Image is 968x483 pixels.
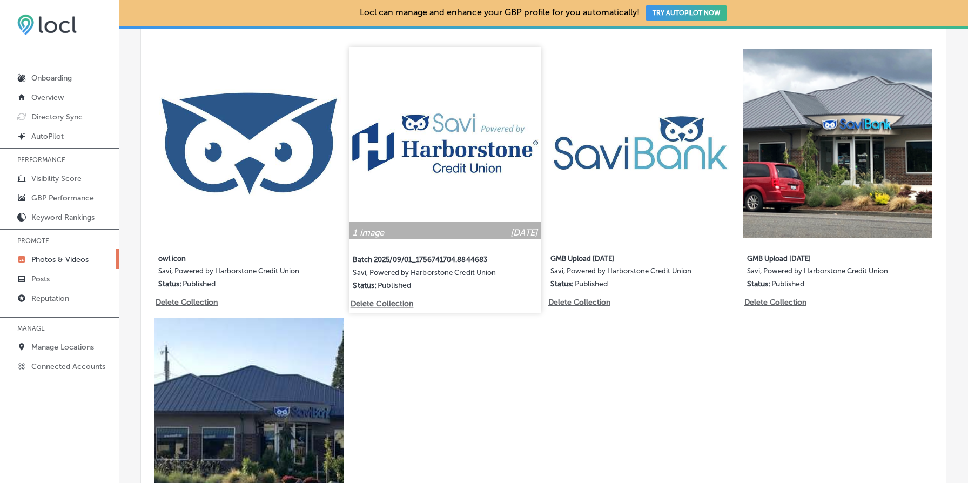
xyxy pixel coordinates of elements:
[31,213,95,222] p: Keyword Rankings
[550,279,574,289] p: Status:
[353,249,501,269] label: Batch 2025/09/01_1756741704.8844683
[646,5,727,21] button: TRY AUTOPILOT NOW
[31,93,64,102] p: Overview
[31,294,69,303] p: Reputation
[353,227,385,237] p: 1 image
[575,279,608,289] p: Published
[31,73,72,83] p: Onboarding
[744,298,805,307] p: Delete Collection
[158,248,304,267] label: owl icon
[31,174,82,183] p: Visibility Score
[31,274,50,284] p: Posts
[31,343,94,352] p: Manage Locations
[349,47,542,239] img: Collection thumbnail
[353,268,501,280] label: Savi, Powered by Harborstone Credit Union
[351,299,412,308] p: Delete Collection
[747,267,892,279] label: Savi, Powered by Harborstone Credit Union
[771,279,804,289] p: Published
[548,298,609,307] p: Delete Collection
[156,298,217,307] p: Delete Collection
[353,280,377,290] p: Status:
[183,279,216,289] p: Published
[31,132,64,141] p: AutoPilot
[158,279,181,289] p: Status:
[31,193,94,203] p: GBP Performance
[743,49,932,238] img: Collection thumbnail
[154,49,344,238] img: Collection thumbnail
[31,255,89,264] p: Photos & Videos
[550,267,696,279] label: Savi, Powered by Harborstone Credit Union
[510,227,537,237] p: [DATE]
[17,14,77,35] img: 6efc1275baa40be7c98c3b36c6bfde44.png
[747,248,892,267] label: GMB Upload [DATE]
[550,248,696,267] label: GMB Upload [DATE]
[31,112,83,122] p: Directory Sync
[31,362,105,371] p: Connected Accounts
[747,279,770,289] p: Status:
[547,49,736,238] img: Collection thumbnail
[378,280,411,290] p: Published
[158,267,304,279] label: Savi, Powered by Harborstone Credit Union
